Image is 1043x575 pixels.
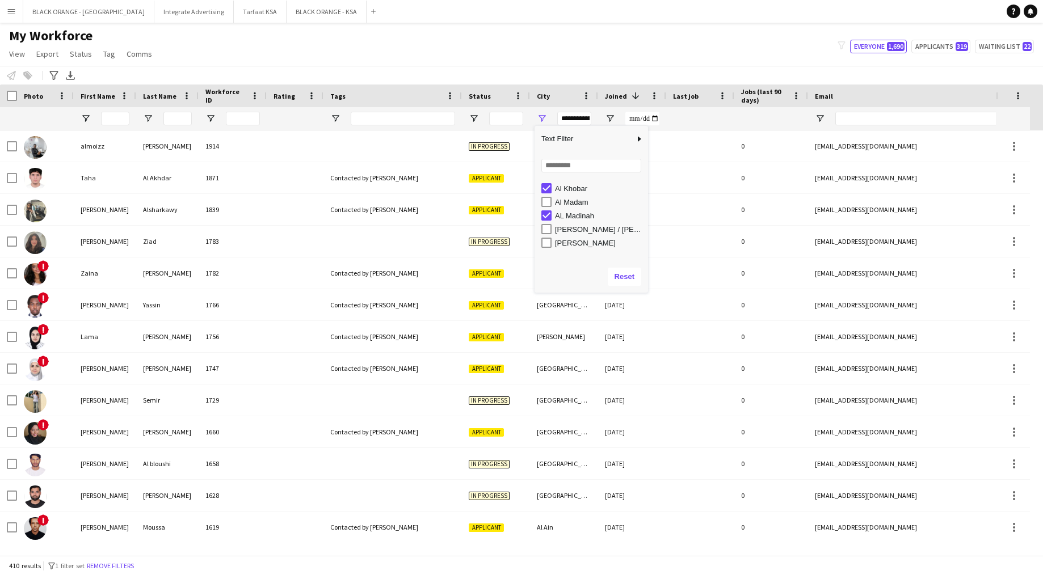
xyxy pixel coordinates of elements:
div: [DATE] [598,321,666,352]
span: 319 [956,42,968,51]
div: [PERSON_NAME] [74,511,136,543]
div: 0 [734,448,808,479]
div: [EMAIL_ADDRESS][DOMAIN_NAME] [808,257,1035,289]
div: [EMAIL_ADDRESS][DOMAIN_NAME] [808,384,1035,416]
div: [PERSON_NAME] [136,480,199,511]
div: Al Madam [555,198,645,206]
button: Applicants319 [911,40,970,53]
div: 0 [734,130,808,162]
div: [PERSON_NAME] [74,289,136,320]
div: [PERSON_NAME] [74,480,136,511]
div: 0 [734,257,808,289]
a: Status [65,46,96,61]
span: Applicant [469,523,504,532]
div: 0 [734,353,808,384]
button: Everyone1,690 [850,40,907,53]
span: Workforce ID [205,87,246,104]
span: Rating [274,92,295,100]
div: [PERSON_NAME] [136,130,199,162]
div: Zaina [74,257,136,289]
div: Moussa [136,511,199,543]
div: Al Khobar [530,162,598,193]
span: Applicant [469,174,504,183]
img: Lama Ahmad [24,327,47,349]
div: [DATE] [598,353,666,384]
div: [PERSON_NAME] [136,353,199,384]
div: [DATE] [598,448,666,479]
span: Applicant [469,269,504,278]
app-action-btn: Advanced filters [47,69,61,82]
span: Last job [673,92,699,100]
div: Ziad [136,226,199,257]
div: [PERSON_NAME] [136,257,199,289]
div: [EMAIL_ADDRESS][DOMAIN_NAME] [808,416,1035,447]
div: Contacted by [PERSON_NAME] [323,162,462,193]
div: [PERSON_NAME] [530,321,598,352]
button: Open Filter Menu [330,113,340,124]
input: Status Filter Input [489,112,523,125]
div: Column Filter [535,126,648,293]
span: Jobs (last 90 days) [741,87,788,104]
div: 1658 [199,448,267,479]
span: My Workforce [9,27,92,44]
div: 1914 [199,130,267,162]
div: Contacted by [PERSON_NAME] [323,353,462,384]
img: Lina Ahmad [24,358,47,381]
div: 0 [734,194,808,225]
button: BLACK ORANGE - KSA [287,1,367,23]
button: Waiting list22 [975,40,1034,53]
div: 0 [734,480,808,511]
div: [GEOGRAPHIC_DATA] [530,289,598,320]
div: Contacted by [PERSON_NAME] [323,289,462,320]
div: [EMAIL_ADDRESS][DOMAIN_NAME] [808,321,1035,352]
span: 1,690 [887,42,905,51]
span: Applicant [469,206,504,214]
a: View [5,46,30,61]
a: Comms [122,46,157,61]
div: [DATE] [598,480,666,511]
a: Export [32,46,63,61]
div: [EMAIL_ADDRESS][DOMAIN_NAME] [808,289,1035,320]
span: Applicant [469,301,504,310]
span: Status [70,49,92,59]
div: 1729 [199,384,267,416]
button: Open Filter Menu [605,113,615,124]
span: Text Filter [535,129,634,149]
div: Contacted by [PERSON_NAME] [323,416,462,447]
div: 0 [734,416,808,447]
input: Search filter values [541,159,641,172]
div: 1782 [199,257,267,289]
img: Mariam Ziad [24,231,47,254]
div: [GEOGRAPHIC_DATA] [530,480,598,511]
span: ! [37,356,49,367]
div: [EMAIL_ADDRESS][DOMAIN_NAME] [808,511,1035,543]
span: City [537,92,550,100]
button: Integrate Advertising [154,1,234,23]
div: Al Khobar [530,194,598,225]
div: 1747 [199,353,267,384]
div: [GEOGRAPHIC_DATA] [530,353,598,384]
div: [PERSON_NAME] [74,194,136,225]
img: Abdullah Azhar Ahmed [24,485,47,508]
div: Contacted by [PERSON_NAME] [323,511,462,543]
div: [GEOGRAPHIC_DATA] [530,257,598,289]
button: Reset [608,268,641,286]
span: Applicant [469,365,504,373]
div: 0 [734,384,808,416]
div: [PERSON_NAME] [74,448,136,479]
a: Tag [99,46,120,61]
div: Al Khobar [555,184,645,193]
div: [PERSON_NAME] [136,416,199,447]
span: Email [815,92,833,100]
div: Taha [74,162,136,193]
div: Lama [74,321,136,352]
div: [PERSON_NAME] [74,226,136,257]
div: [PERSON_NAME] [74,384,136,416]
img: Ayan Mohamed [24,422,47,445]
button: Remove filters [85,560,136,572]
div: [GEOGRAPHIC_DATA] [530,226,598,257]
button: Tarfaat KSA [234,1,287,23]
div: 1756 [199,321,267,352]
div: AL Madinah [555,212,645,220]
div: [GEOGRAPHIC_DATA] [530,130,598,162]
